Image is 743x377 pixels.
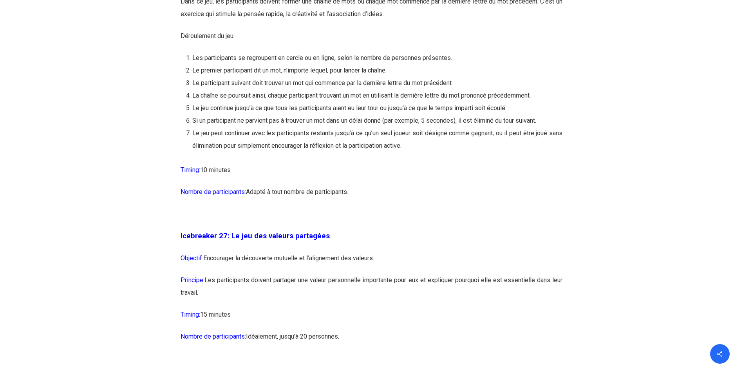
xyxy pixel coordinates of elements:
p: Idéalement, jusqu’à 20 personnes. [181,330,562,352]
p: Adapté à tout nombre de participants. [181,186,562,208]
li: Si un participant ne parvient pas à trouver un mot dans un délai donné (par exemple, 5 secondes),... [192,114,562,127]
span: Nombre de participants: [181,188,246,196]
p: Encourager la découverte mutuelle et l’alignement des valeurs. [181,252,562,274]
span: Principe: [181,276,204,284]
li: Le participant suivant doit trouver un mot qui commence par la dernière lettre du mot précédent. [192,77,562,89]
span: Timing: [181,166,200,174]
li: Le jeu continue jusqu’à ce que tous les participants aient eu leur tour ou jusqu’à ce que le temp... [192,102,562,114]
li: Le jeu peut continuer avec les participants restants jusqu’à ce qu’un seul joueur soit désigné co... [192,127,562,152]
p: 10 minutes [181,164,562,186]
p: 15 minutes [181,308,562,330]
li: Les participants se regroupent en cercle ou en ligne, selon le nombre de personnes présentes. [192,52,562,64]
span: Objectif: [181,254,203,262]
li: Le premier participant dit un mot, n’importe lequel, pour lancer la chaîne. [192,64,562,77]
strong: Icebreaker 27: Le jeu des valeurs partagées [181,232,330,240]
li: La chaîne se poursuit ainsi, chaque participant trouvant un mot en utilisant la dernière lettre d... [192,89,562,102]
span: Nombre de participants: [181,333,246,340]
p: Les participants doivent partager une valeur personnelle importante pour eux et expliquer pourquo... [181,274,562,308]
p: Déroulement du jeu: [181,30,562,52]
span: Timing: [181,311,200,318]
